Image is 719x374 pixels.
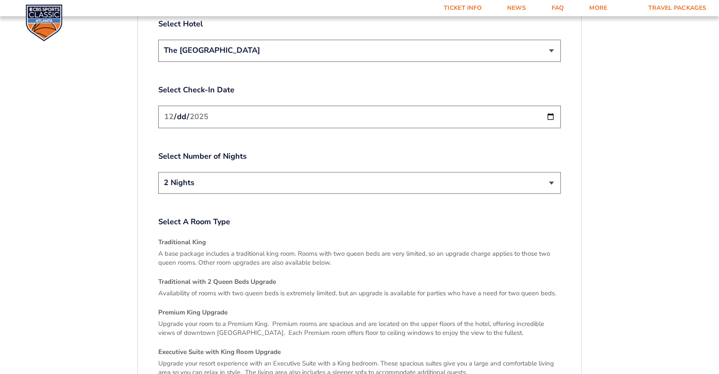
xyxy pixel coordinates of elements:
[158,238,561,247] h4: Traditional King
[158,277,561,286] h4: Traditional with 2 Queen Beds Upgrade
[158,348,561,357] h4: Executive Suite with King Room Upgrade
[158,85,561,95] label: Select Check-In Date
[158,151,561,162] label: Select Number of Nights
[158,217,561,227] label: Select A Room Type
[158,249,561,267] p: A base package includes a traditional king room. Rooms with two queen beds are very limited, so a...
[158,320,561,337] p: Upgrade your room to a Premium King. Premium rooms are spacious and are located on the upper floo...
[158,19,561,29] label: Select Hotel
[26,4,63,41] img: CBS Sports Classic
[158,308,561,317] h4: Premium King Upgrade
[158,289,561,298] p: Availability of rooms with two queen beds is extremely limited, but an upgrade is available for p...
